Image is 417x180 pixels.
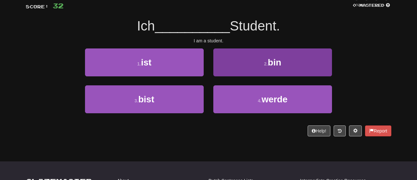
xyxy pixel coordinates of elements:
small: 1 . [137,61,141,66]
div: Mastered [352,3,391,8]
button: 2.bin [213,48,332,76]
span: Ich [137,18,155,33]
button: Report [365,125,391,136]
span: bist [138,94,154,104]
span: __________ [155,18,230,33]
span: ist [141,57,152,67]
span: Score: [26,4,49,9]
button: 3.bist [85,85,204,113]
span: 32 [53,2,64,10]
button: 4.werde [213,85,332,113]
small: 3 . [134,98,138,103]
button: Help! [308,125,330,136]
small: 4 . [258,98,262,103]
span: Student. [230,18,280,33]
span: werde [261,94,287,104]
button: Round history (alt+y) [334,125,346,136]
div: I am a student. [26,38,391,44]
span: bin [268,57,281,67]
small: 2 . [264,61,268,66]
button: 1.ist [85,48,204,76]
span: 0 % [353,3,359,8]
